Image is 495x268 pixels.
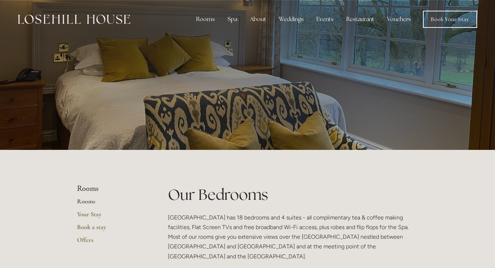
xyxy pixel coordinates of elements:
a: Rooms [77,197,145,210]
div: Weddings [273,12,309,26]
h1: Our Bedrooms [168,184,418,205]
div: Restaurant [341,12,380,26]
a: Book a stay [77,223,145,236]
div: Events [311,12,339,26]
li: Rooms [77,184,145,193]
div: Rooms [190,12,220,26]
p: [GEOGRAPHIC_DATA] has 18 bedrooms and 4 suites - all complimentary tea & coffee making facilities... [168,213,418,261]
a: Book Your Stay [423,11,477,28]
div: Spa [222,12,243,26]
img: Losehill House [18,15,130,24]
a: Your Stay [77,210,145,223]
a: Vouchers [381,12,417,26]
a: Offers [77,236,145,249]
div: About [244,12,272,26]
